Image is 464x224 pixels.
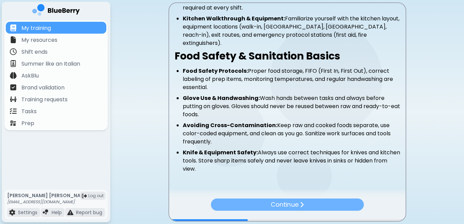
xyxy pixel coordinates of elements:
li: Proper food storage, FIFO (First In, First Out), correct labeling of prep items, monitoring tempe... [183,67,400,91]
strong: Knife & Equipment Safety: [183,149,258,156]
img: file icon [10,60,17,67]
strong: Avoiding Cross-Contamination: [183,121,277,129]
p: Prep [21,119,34,127]
p: Training requests [21,96,68,104]
p: Continue [271,200,298,209]
li: Always use correct techniques for knives and kitchen tools. Store sharp items safely and never le... [183,149,400,173]
p: Summer like an Italian [21,60,80,68]
p: Shift ends [21,48,48,56]
img: file icon [10,84,17,91]
strong: Glove Use & Handwashing: [183,94,260,102]
img: file icon [43,209,49,216]
li: Wash hands between tasks and always before putting on gloves. Gloves should never be reused betwe... [183,94,400,119]
h2: Food Safety & Sanitation Basics [175,50,400,62]
p: AskBlu [21,72,39,80]
span: Log out [88,193,104,199]
p: Report bug [76,209,102,216]
p: [EMAIL_ADDRESS][DOMAIN_NAME] [7,199,90,205]
img: file icon [300,202,304,208]
img: file icon [10,96,17,103]
img: company logo [32,4,80,18]
p: [PERSON_NAME] [PERSON_NAME] [7,192,90,199]
li: Familiarize yourself with the kitchen layout, equipment locations (walk-in, [GEOGRAPHIC_DATA], [G... [183,15,400,47]
strong: Kitchen Walkthrough & Equipment: [183,15,285,22]
img: file icon [67,209,73,216]
img: file icon [10,108,17,115]
img: file icon [10,72,17,79]
strong: Food Safety Protocols: [183,67,248,75]
p: Help [52,209,62,216]
img: file icon [10,24,17,31]
p: Tasks [21,107,37,116]
p: My training [21,24,51,32]
p: My resources [21,36,57,44]
img: logout [82,193,87,199]
p: Brand validation [21,84,65,92]
li: Keep raw and cooked foods separate, use color-coded equipment, and clean as you go. Sanitize work... [183,121,400,146]
img: file icon [9,209,15,216]
img: file icon [10,36,17,43]
img: file icon [10,48,17,55]
img: file icon [10,120,17,126]
p: Settings [18,209,37,216]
